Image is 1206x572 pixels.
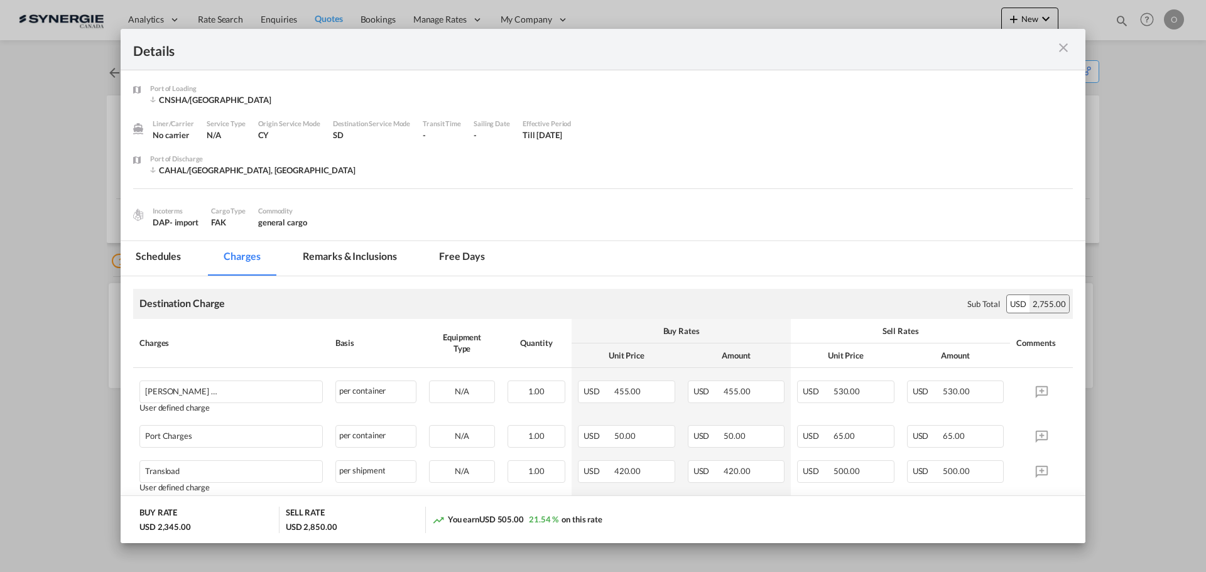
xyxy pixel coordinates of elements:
[724,466,750,476] span: 420.00
[258,129,320,141] div: CY
[258,217,307,227] span: general cargo
[145,381,274,396] div: Drayage and deadrun to Waverley
[335,337,417,348] div: Basis
[1056,40,1071,55] md-icon: icon-close m-3 fg-AAA8AD cursor
[834,431,856,441] span: 65.00
[423,129,461,141] div: -
[333,129,411,141] div: SD
[145,426,274,441] div: Port Charges
[139,507,177,521] div: BUY RATE
[724,386,750,396] span: 455.00
[528,466,545,476] span: 1.00
[528,431,545,441] span: 1.00
[258,118,320,129] div: Origin Service Mode
[584,386,612,396] span: USD
[693,386,722,396] span: USD
[584,431,612,441] span: USD
[479,514,524,524] span: USD 505.00
[803,386,832,396] span: USD
[209,241,275,276] md-tab-item: Charges
[335,425,417,448] div: per container
[943,386,969,396] span: 530.00
[432,514,445,526] md-icon: icon-trending-up
[1010,319,1073,368] th: Comments
[693,466,722,476] span: USD
[207,130,221,140] span: N/A
[139,403,323,413] div: User defined charge
[211,205,246,217] div: Cargo Type
[432,514,602,527] div: You earn on this rate
[834,386,860,396] span: 530.00
[121,29,1085,544] md-dialog: Port of Loading ...
[258,205,307,217] div: Commodity
[523,118,571,129] div: Effective Period
[455,386,469,396] span: N/A
[333,118,411,129] div: Destination Service Mode
[803,466,832,476] span: USD
[943,431,965,441] span: 65.00
[791,343,901,368] th: Unit Price
[455,466,469,476] span: N/A
[901,343,1011,368] th: Amount
[429,332,495,354] div: Equipment Type
[286,507,325,521] div: SELL RATE
[288,241,411,276] md-tab-item: Remarks & Inclusions
[578,325,785,337] div: Buy Rates
[584,466,612,476] span: USD
[139,483,323,492] div: User defined charge
[335,380,417,403] div: per container
[455,431,469,441] span: N/A
[150,153,356,165] div: Port of Discharge
[1029,295,1069,313] div: 2,755.00
[1007,295,1029,313] div: USD
[211,217,246,228] div: FAK
[797,325,1004,337] div: Sell Rates
[286,521,337,532] div: USD 2,850.00
[474,118,510,129] div: Sailing Date
[139,296,225,310] div: Destination Charge
[529,514,558,524] span: 21.54 %
[528,386,545,396] span: 1.00
[423,118,461,129] div: Transit Time
[121,241,196,276] md-tab-item: Schedules
[614,431,636,441] span: 50.00
[133,41,979,57] div: Details
[523,129,562,141] div: Till 13 Sep 2025
[207,118,246,129] div: Service Type
[943,466,969,476] span: 500.00
[693,431,722,441] span: USD
[803,431,832,441] span: USD
[682,343,791,368] th: Amount
[121,241,513,276] md-pagination-wrapper: Use the left and right arrow keys to navigate between tabs
[508,337,565,348] div: Quantity
[834,466,860,476] span: 500.00
[153,217,198,228] div: DAP
[424,241,499,276] md-tab-item: Free days
[913,431,942,441] span: USD
[131,208,145,222] img: cargo.png
[145,461,274,476] div: Transload
[170,217,198,228] div: - import
[572,343,682,368] th: Unit Price
[614,386,641,396] span: 455.00
[614,466,641,476] span: 420.00
[913,386,942,396] span: USD
[150,94,271,105] div: CNSHA/Shanghai
[150,83,271,94] div: Port of Loading
[139,337,323,348] div: Charges
[153,118,194,129] div: Liner/Carrier
[913,466,942,476] span: USD
[474,129,510,141] div: -
[335,460,417,483] div: per shipment
[153,205,198,217] div: Incoterms
[967,298,1000,310] div: Sub Total
[153,129,194,141] div: No carrier
[150,165,356,176] div: CAHAL/Halifax, NS
[139,521,191,532] div: USD 2,345.00
[724,431,746,441] span: 50.00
